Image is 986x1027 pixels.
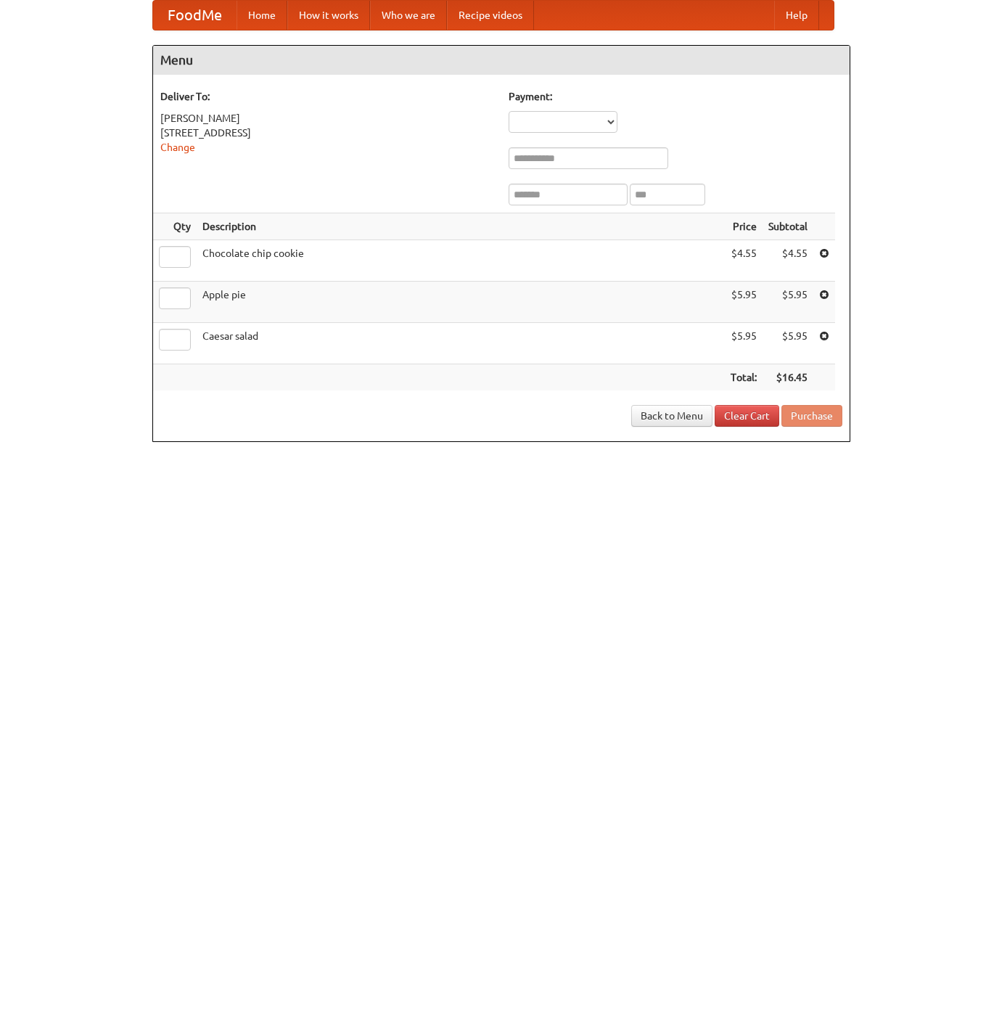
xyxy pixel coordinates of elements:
[763,213,813,240] th: Subtotal
[725,323,763,364] td: $5.95
[447,1,534,30] a: Recipe videos
[763,323,813,364] td: $5.95
[725,282,763,323] td: $5.95
[153,46,850,75] h4: Menu
[509,89,842,104] h5: Payment:
[370,1,447,30] a: Who we are
[763,364,813,391] th: $16.45
[160,142,195,153] a: Change
[781,405,842,427] button: Purchase
[153,1,237,30] a: FoodMe
[774,1,819,30] a: Help
[631,405,712,427] a: Back to Menu
[153,213,197,240] th: Qty
[725,364,763,391] th: Total:
[197,240,725,282] td: Chocolate chip cookie
[160,89,494,104] h5: Deliver To:
[763,282,813,323] td: $5.95
[197,282,725,323] td: Apple pie
[763,240,813,282] td: $4.55
[160,126,494,140] div: [STREET_ADDRESS]
[715,405,779,427] a: Clear Cart
[237,1,287,30] a: Home
[725,240,763,282] td: $4.55
[197,213,725,240] th: Description
[725,213,763,240] th: Price
[160,111,494,126] div: [PERSON_NAME]
[287,1,370,30] a: How it works
[197,323,725,364] td: Caesar salad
